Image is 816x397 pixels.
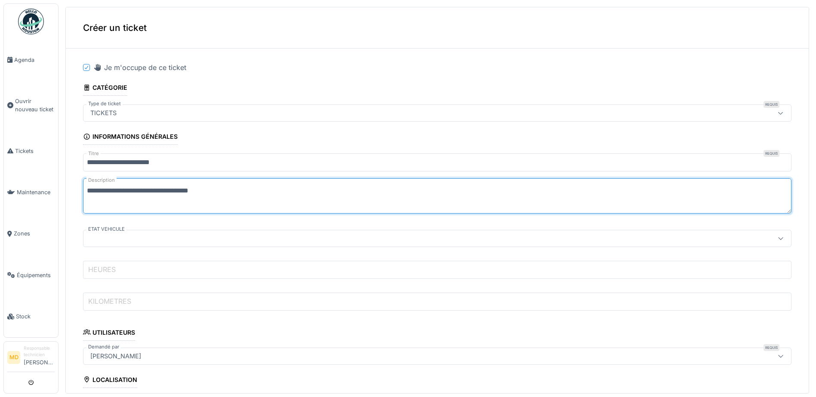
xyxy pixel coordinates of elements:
span: Ouvrir nouveau ticket [15,97,55,113]
a: MD Responsable technicien[PERSON_NAME] [7,345,55,372]
label: Type de ticket [86,100,123,107]
span: Tickets [15,147,55,155]
label: Demandé par [86,343,121,351]
a: Stock [4,296,58,337]
li: MD [7,351,20,364]
span: Zones [14,229,55,238]
li: [PERSON_NAME] [24,345,55,370]
span: Agenda [14,56,55,64]
span: Maintenance [17,188,55,196]
div: Localisation [83,373,137,388]
img: Badge_color-CXgf-gQk.svg [18,9,44,34]
div: TICKETS [87,108,120,118]
label: HEURES [86,264,117,275]
a: Agenda [4,39,58,80]
label: Description [86,175,117,186]
a: Ouvrir nouveau ticket [4,80,58,130]
a: Zones [4,213,58,254]
a: Maintenance [4,171,58,213]
div: Requis [764,101,779,108]
div: Créer un ticket [66,7,809,49]
div: Responsable technicien [24,345,55,358]
div: Requis [764,344,779,351]
div: Utilisateurs [83,326,135,341]
span: Stock [16,312,55,321]
div: Informations générales [83,130,178,145]
div: [PERSON_NAME] [87,351,145,361]
div: Je m'occupe de ce ticket [93,62,186,73]
a: Équipements [4,254,58,296]
div: Catégorie [83,81,127,96]
span: Équipements [17,271,55,279]
label: Titre [86,150,101,157]
label: ETAT VEHICULE [86,226,126,233]
a: Tickets [4,130,58,171]
label: KILOMETRES [86,296,133,306]
div: Requis [764,150,779,157]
